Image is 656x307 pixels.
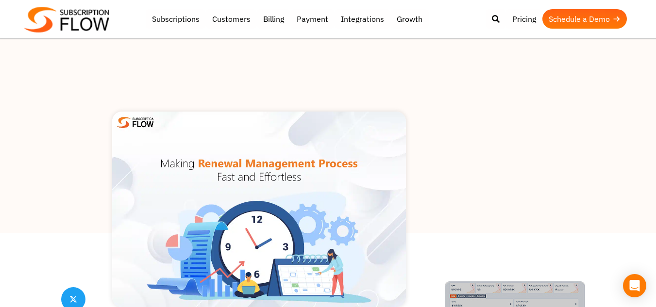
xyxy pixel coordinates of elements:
a: Pricing [506,9,542,29]
a: Integrations [335,9,390,29]
a: Customers [206,9,257,29]
img: renewal management process [112,112,406,307]
img: Subscriptionflow [24,7,109,32]
div: Open Intercom Messenger [623,274,646,297]
a: Subscriptions [146,9,206,29]
a: Billing [257,9,290,29]
a: Payment [290,9,335,29]
a: Schedule a Demo [542,9,627,29]
a: Growth [390,9,429,29]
